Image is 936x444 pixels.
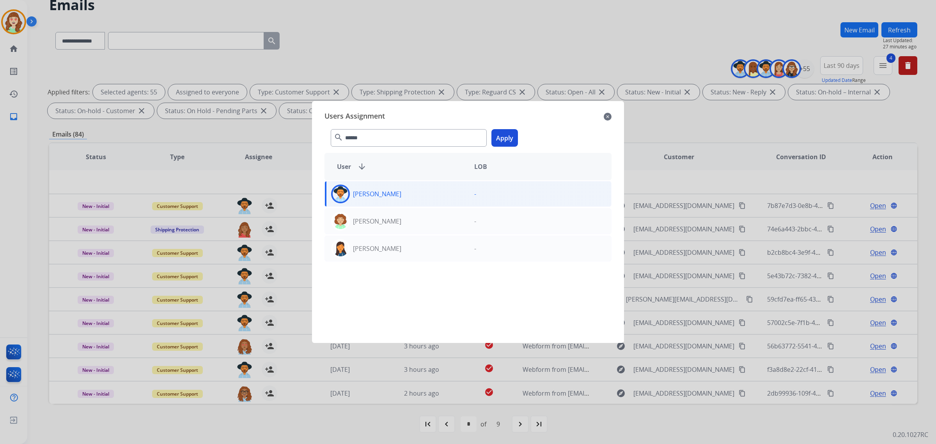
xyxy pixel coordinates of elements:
p: - [474,244,476,253]
button: Apply [491,129,518,147]
p: - [474,217,476,226]
div: User [331,162,468,171]
mat-icon: arrow_downward [357,162,367,171]
span: LOB [474,162,487,171]
p: [PERSON_NAME] [353,189,401,199]
mat-icon: close [604,112,612,121]
p: [PERSON_NAME] [353,244,401,253]
p: - [474,189,476,199]
p: [PERSON_NAME] [353,217,401,226]
span: Users Assignment [324,110,385,123]
mat-icon: search [334,133,343,142]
